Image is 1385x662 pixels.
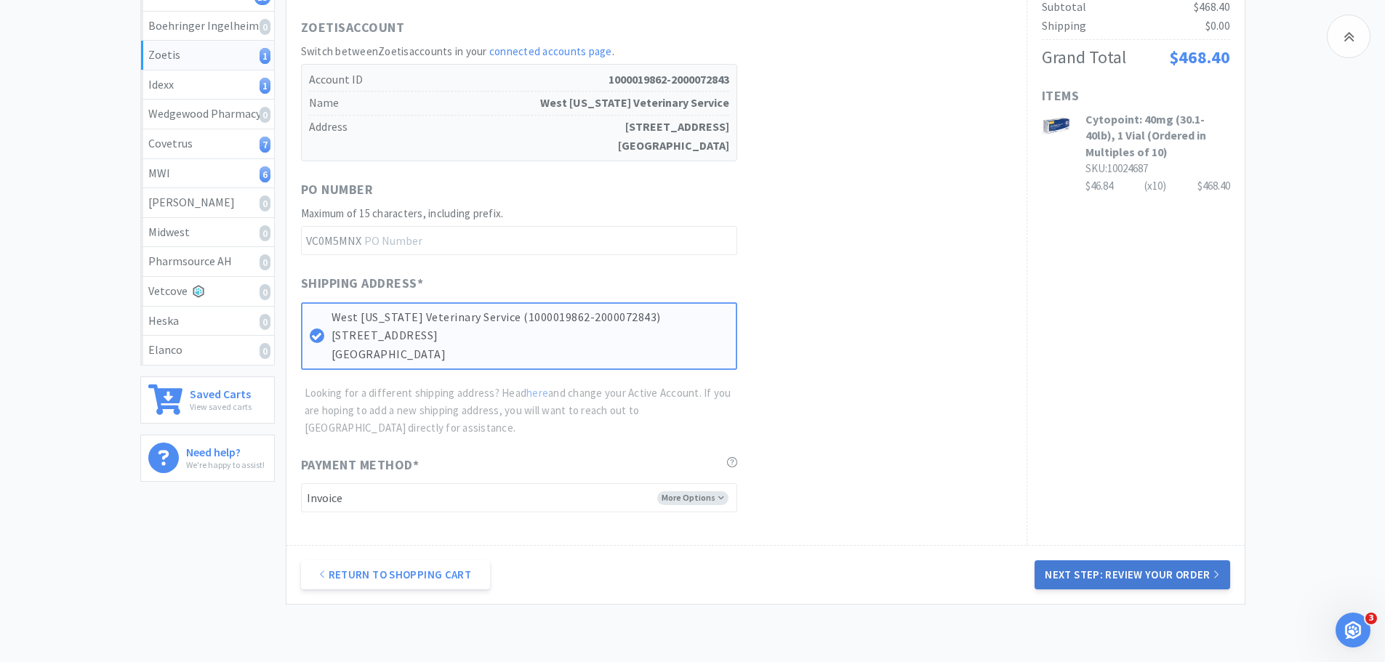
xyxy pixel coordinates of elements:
a: Vetcove0 [141,277,274,307]
i: 6 [260,166,270,182]
iframe: Intercom live chat [1336,613,1370,647]
div: (x 10 ) [1144,177,1166,195]
div: Vetcove [148,282,267,301]
a: Heska0 [141,307,274,336]
strong: [STREET_ADDRESS] [GEOGRAPHIC_DATA] [618,118,729,155]
span: 3 [1365,613,1377,624]
div: $46.84 [1085,177,1230,195]
a: Pharmsource AH0 [141,247,274,277]
h6: Saved Carts [190,384,252,400]
div: Shipping [1042,17,1086,36]
h5: Name [309,92,729,116]
input: PO Number [301,226,737,255]
span: $468.40 [1169,46,1230,68]
div: Covetrus [148,134,267,153]
a: connected accounts page [489,44,612,58]
i: 1 [260,78,270,94]
p: Looking for a different shipping address? Head and change your Active Account. If you are hoping ... [305,384,737,437]
a: Midwest0 [141,218,274,248]
i: 0 [260,343,270,359]
i: 0 [260,107,270,123]
div: Pharmsource AH [148,252,267,271]
button: Next Step: Review Your Order [1035,560,1229,589]
a: Covetrus7 [141,129,274,159]
div: Idexx [148,76,267,94]
h5: Account ID [309,68,729,92]
i: 0 [260,284,270,300]
i: 7 [260,137,270,153]
a: here [526,386,548,400]
div: [PERSON_NAME] [148,193,267,212]
p: [STREET_ADDRESS] [332,326,728,345]
img: d68059bb95f34f6ca8f79a017dff92f3_527055.jpeg [1042,111,1071,140]
i: 0 [260,195,270,211]
i: 0 [260,314,270,330]
strong: West [US_STATE] Veterinary Service [540,94,729,113]
a: Boehringer Ingelheim0 [141,12,274,41]
i: 0 [260,254,270,270]
i: 1 [260,48,270,64]
div: Elanco [148,341,267,360]
h6: Need help? [186,443,265,458]
div: Grand Total [1042,44,1126,71]
p: View saved carts [190,400,252,413]
p: West [US_STATE] Veterinary Service (1000019862-2000072843) [332,308,728,327]
span: PO Number [301,179,374,201]
div: Boehringer Ingelheim [148,17,267,36]
a: Zoetis1 [141,41,274,70]
div: MWI [148,164,267,183]
p: [GEOGRAPHIC_DATA] [332,345,728,364]
strong: 1000019862-2000072843 [609,70,729,89]
span: VC0M5MNX [301,227,364,254]
a: Saved CartsView saved carts [140,376,275,424]
span: Maximum of 15 characters, including prefix. [301,206,504,220]
span: SKU: 10024687 [1085,161,1148,175]
span: Payment Method * [301,455,419,476]
a: Wedgewood Pharmacy0 [141,100,274,129]
h1: Items [1042,86,1230,107]
span: $0.00 [1205,18,1230,33]
h2: Switch between Zoetis accounts in your . [301,43,737,60]
div: Wedgewood Pharmacy [148,105,267,124]
a: MWI6 [141,159,274,189]
div: Midwest [148,223,267,242]
a: Elanco0 [141,336,274,365]
a: Return to Shopping Cart [301,560,490,589]
span: Shipping Address * [301,273,424,294]
div: Zoetis [148,46,267,65]
h5: Address [309,116,729,157]
i: 0 [260,225,270,241]
a: [PERSON_NAME]0 [141,188,274,218]
i: 0 [260,19,270,35]
h3: Cytopoint: 40mg (30.1-40lb), 1 Vial (Ordered in Multiples of 10) [1085,111,1230,160]
a: Idexx1 [141,70,274,100]
div: Heska [148,312,267,331]
div: $468.40 [1197,177,1230,195]
p: We're happy to assist! [186,458,265,472]
h1: Zoetis Account [301,17,737,39]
